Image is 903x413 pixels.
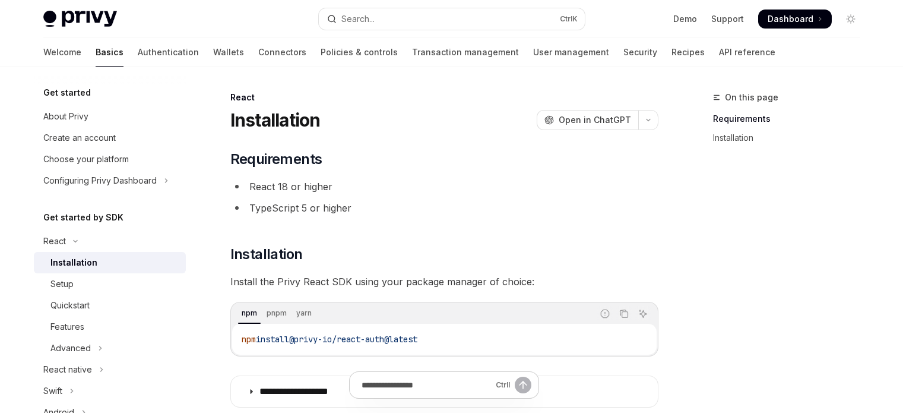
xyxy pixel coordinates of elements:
[319,8,585,30] button: Open search
[43,384,62,398] div: Swift
[43,11,117,27] img: light logo
[412,38,519,67] a: Transaction management
[34,127,186,149] a: Create an account
[560,14,578,24] span: Ctrl K
[230,109,321,131] h1: Installation
[758,10,832,29] a: Dashboard
[34,338,186,359] button: Toggle Advanced section
[289,334,417,345] span: @privy-io/react-auth@latest
[50,320,84,334] div: Features
[713,109,870,128] a: Requirements
[711,13,744,25] a: Support
[34,359,186,380] button: Toggle React native section
[616,306,632,321] button: Copy the contents from the code block
[43,38,81,67] a: Welcome
[725,90,778,105] span: On this page
[293,306,315,320] div: yarn
[34,316,186,338] a: Features
[43,109,88,124] div: About Privy
[34,149,186,170] a: Choose your platform
[230,178,658,195] li: React 18 or higher
[43,152,129,166] div: Choose your platform
[43,362,92,377] div: React native
[623,38,657,67] a: Security
[242,334,256,345] span: npm
[34,170,186,191] button: Toggle Configuring Privy Dashboard section
[50,256,97,270] div: Installation
[719,38,775,67] a: API reference
[43,210,123,225] h5: Get started by SDK
[256,334,289,345] span: install
[533,38,609,67] a: User management
[597,306,613,321] button: Report incorrect code
[635,306,651,321] button: Ask AI
[230,273,658,290] span: Install the Privy React SDK using your package manager of choice:
[515,377,531,393] button: Send message
[43,174,157,188] div: Configuring Privy Dashboard
[341,12,375,26] div: Search...
[34,231,186,252] button: Toggle React section
[321,38,398,67] a: Policies & controls
[34,295,186,316] a: Quickstart
[263,306,290,320] div: pnpm
[43,86,91,100] h5: Get started
[34,106,186,127] a: About Privy
[230,150,322,169] span: Requirements
[34,380,186,402] button: Toggle Swift section
[559,114,631,126] span: Open in ChatGPT
[230,92,658,103] div: React
[34,273,186,295] a: Setup
[50,277,74,291] div: Setup
[230,200,658,216] li: TypeScript 5 or higher
[50,298,90,313] div: Quickstart
[138,38,199,67] a: Authentication
[537,110,638,130] button: Open in ChatGPT
[238,306,261,320] div: npm
[673,13,697,25] a: Demo
[43,234,66,248] div: React
[96,38,123,67] a: Basics
[50,341,91,355] div: Advanced
[768,13,813,25] span: Dashboard
[34,252,186,273] a: Installation
[258,38,306,67] a: Connectors
[671,38,705,67] a: Recipes
[841,10,860,29] button: Toggle dark mode
[362,372,491,398] input: Ask a question...
[713,128,870,147] a: Installation
[213,38,244,67] a: Wallets
[230,245,303,264] span: Installation
[43,131,116,145] div: Create an account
